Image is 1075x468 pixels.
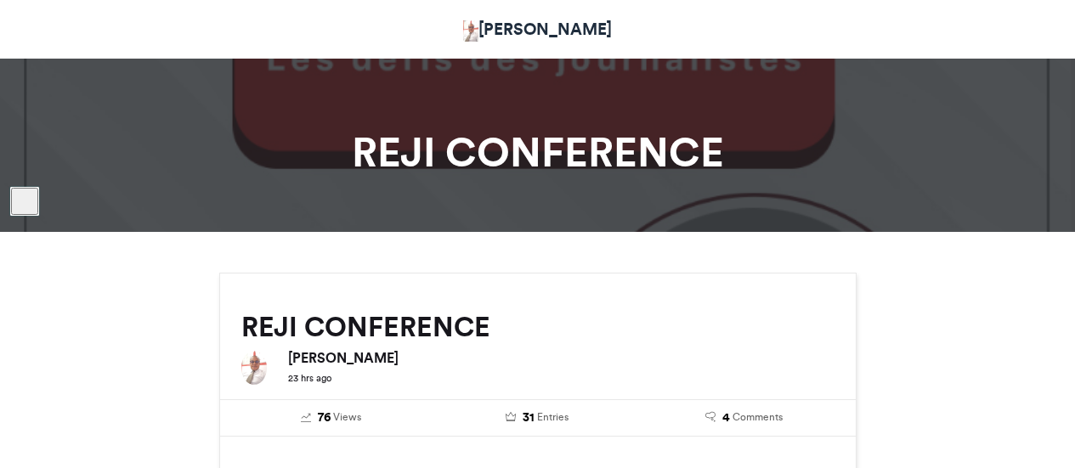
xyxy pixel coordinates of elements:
[537,409,569,425] span: Entries
[463,20,479,42] img: Samuel Adimi
[318,409,331,427] span: 76
[288,372,331,384] small: 23 hrs ago
[523,409,535,427] span: 31
[722,409,730,427] span: 4
[447,409,628,427] a: 31 Entries
[653,409,835,427] a: 4 Comments
[241,312,835,342] h2: REJI CONFERENCE
[288,351,835,364] h6: [PERSON_NAME]
[733,409,783,425] span: Comments
[241,409,422,427] a: 76 Views
[463,17,613,42] a: [PERSON_NAME]
[241,351,267,385] img: Samuel Adimi
[333,409,361,425] span: Views
[66,132,1010,172] h1: REJI CONFERENCE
